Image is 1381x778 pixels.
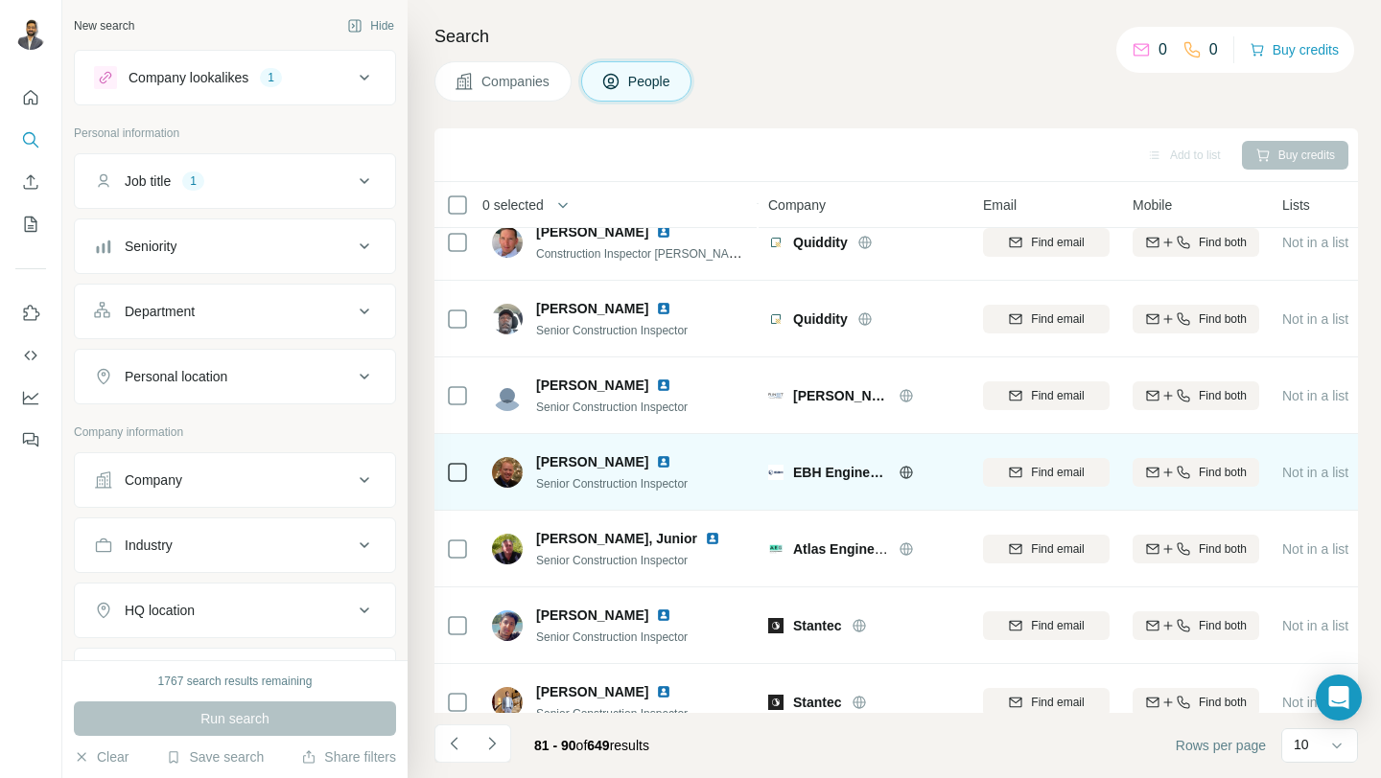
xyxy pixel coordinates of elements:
div: Job title [125,172,171,191]
button: Use Surfe on LinkedIn [15,296,46,331]
div: 1 [260,69,282,86]
span: Company [768,195,826,215]
img: LinkedIn logo [656,454,671,469]
span: Senior Construction Inspector [536,324,688,337]
span: Find both [1199,694,1247,711]
span: [PERSON_NAME], Junior [536,531,697,546]
button: Find email [983,611,1110,640]
button: Feedback [15,423,46,457]
button: Department [75,288,395,334]
button: Navigate to next page [473,724,511,763]
span: 649 [587,738,609,753]
span: Find both [1199,617,1247,634]
div: 1767 search results remaining [158,673,313,690]
button: Find email [983,535,1110,563]
p: 0 [1159,38,1167,61]
div: Department [125,302,195,321]
button: Find both [1133,611,1259,640]
img: Logo of EBH Engineering [768,465,784,480]
button: Find email [983,688,1110,717]
span: Find both [1199,540,1247,558]
span: Not in a list [1282,235,1348,250]
span: Find both [1199,464,1247,481]
span: Find email [1031,387,1084,404]
button: Find both [1133,458,1259,487]
button: Company [75,457,395,503]
button: Find both [1133,228,1259,257]
button: Enrich CSV [15,165,46,199]
span: Not in a list [1282,311,1348,327]
button: Job title1 [75,158,395,204]
img: LinkedIn logo [656,224,671,240]
img: Avatar [492,304,523,334]
button: Industry [75,522,395,568]
button: Find email [983,228,1110,257]
button: Find email [983,381,1110,410]
span: 81 - 90 [534,738,576,753]
img: LinkedIn logo [656,301,671,316]
button: Hide [334,11,408,40]
img: Avatar [492,687,523,718]
button: Find both [1133,381,1259,410]
button: Dashboard [15,380,46,415]
button: Find email [983,458,1110,487]
button: Personal location [75,354,395,400]
img: Avatar [492,610,523,641]
span: Senior Construction Inspector [536,707,688,721]
button: Use Surfe API [15,338,46,373]
span: Not in a list [1282,388,1348,403]
span: Mobile [1133,195,1172,215]
span: 0 selected [482,195,544,215]
span: Not in a list [1282,541,1348,557]
span: Stantec [793,693,842,712]
span: Quiddity [793,233,848,252]
button: Quick start [15,80,46,115]
img: LinkedIn logo [656,684,671,699]
button: Find email [983,305,1110,333]
img: Logo of Atlas Engineering Group [768,541,784,557]
div: HQ location [125,601,195,620]
span: Companies [481,72,551,91]
span: Find email [1031,694,1084,711]
div: 1 [182,172,204,190]
span: Stantec [793,616,842,635]
p: 10 [1294,735,1309,754]
button: My lists [15,207,46,241]
img: Logo of Stantec [768,618,784,633]
img: LinkedIn logo [656,378,671,393]
button: Annual revenue ($) [75,652,395,698]
span: Senior Construction Inspector [536,477,688,491]
button: Seniority [75,223,395,269]
span: Find both [1199,387,1247,404]
img: LinkedIn logo [705,531,720,546]
img: Avatar [492,534,523,564]
span: EBH Engineering [793,463,889,482]
span: of [576,738,588,753]
span: Find both [1199,310,1247,328]
span: results [534,738,649,753]
span: [PERSON_NAME] [536,376,648,395]
img: Avatar [492,457,523,488]
span: [PERSON_NAME] [536,682,648,701]
img: Logo of Quiddity [768,235,784,250]
div: Seniority [125,237,176,256]
button: Navigate to previous page [434,724,473,763]
span: Find email [1031,617,1084,634]
span: Find both [1199,234,1247,251]
img: LinkedIn logo [656,607,671,623]
button: Find both [1133,688,1259,717]
div: Company lookalikes [129,68,248,87]
span: People [628,72,672,91]
div: New search [74,17,134,34]
span: Senior Construction Inspector [536,400,688,414]
span: Senior Construction Inspector [536,630,688,644]
button: Search [15,123,46,157]
span: Not in a list [1282,465,1348,480]
p: 0 [1209,38,1218,61]
span: [PERSON_NAME] [536,222,648,241]
button: Buy credits [1250,36,1339,63]
span: Construction Inspector [PERSON_NAME] [536,245,749,261]
span: Senior Construction Inspector [536,554,688,567]
span: Email [983,195,1017,215]
span: [PERSON_NAME] [536,606,648,625]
